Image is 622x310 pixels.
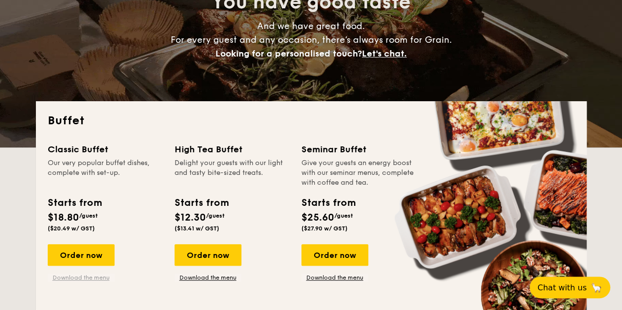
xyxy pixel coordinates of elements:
div: Our very popular buffet dishes, complete with set-up. [48,158,163,188]
span: ($27.90 w/ GST) [301,225,348,232]
span: And we have great food. For every guest and any occasion, there’s always room for Grain. [171,21,452,59]
span: /guest [206,212,225,219]
div: Seminar Buffet [301,142,416,156]
span: Looking for a personalised touch? [215,48,362,59]
span: Let's chat. [362,48,407,59]
div: High Tea Buffet [175,142,290,156]
span: $25.60 [301,212,334,224]
span: ($20.49 w/ GST) [48,225,95,232]
span: Chat with us [537,283,587,292]
div: Give your guests an energy boost with our seminar menus, complete with coffee and tea. [301,158,416,188]
a: Download the menu [48,274,115,282]
div: Starts from [175,196,228,210]
div: Order now [175,244,241,266]
h2: Buffet [48,113,575,129]
div: Starts from [48,196,101,210]
span: /guest [334,212,353,219]
div: Delight your guests with our light and tasty bite-sized treats. [175,158,290,188]
button: Chat with us🦙 [530,277,610,298]
span: 🦙 [591,282,602,293]
div: Starts from [301,196,355,210]
span: $18.80 [48,212,79,224]
div: Order now [48,244,115,266]
span: /guest [79,212,98,219]
div: Classic Buffet [48,142,163,156]
a: Download the menu [175,274,241,282]
span: ($13.41 w/ GST) [175,225,219,232]
div: Order now [301,244,368,266]
a: Download the menu [301,274,368,282]
span: $12.30 [175,212,206,224]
